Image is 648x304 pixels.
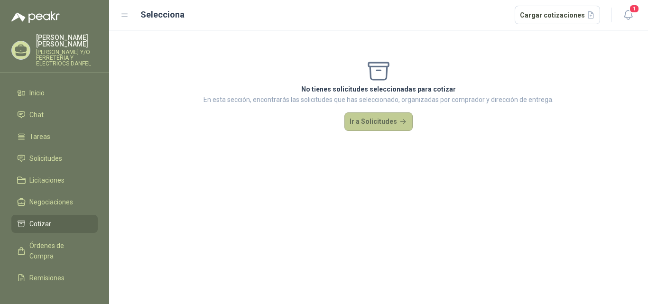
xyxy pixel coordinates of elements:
[29,197,73,207] span: Negociaciones
[11,215,98,233] a: Cotizar
[629,4,639,13] span: 1
[620,7,637,24] button: 1
[11,128,98,146] a: Tareas
[344,112,413,131] button: Ir a Solicitudes
[204,84,554,94] p: No tienes solicitudes seleccionadas para cotizar
[140,8,185,21] h2: Selecciona
[29,88,45,98] span: Inicio
[29,273,65,283] span: Remisiones
[11,106,98,124] a: Chat
[29,175,65,185] span: Licitaciones
[204,94,554,105] p: En esta sección, encontrarás las solicitudes que has seleccionado, organizadas por comprador y di...
[29,153,62,164] span: Solicitudes
[11,193,98,211] a: Negociaciones
[36,34,98,47] p: [PERSON_NAME] [PERSON_NAME]
[515,6,601,25] button: Cargar cotizaciones
[11,171,98,189] a: Licitaciones
[11,269,98,287] a: Remisiones
[11,149,98,167] a: Solicitudes
[29,131,50,142] span: Tareas
[11,84,98,102] a: Inicio
[29,110,44,120] span: Chat
[29,219,51,229] span: Cotizar
[11,237,98,265] a: Órdenes de Compra
[11,11,60,23] img: Logo peakr
[29,240,89,261] span: Órdenes de Compra
[36,49,98,66] p: [PERSON_NAME] Y/O FERRETERIA Y ELECTRIOCS DANFEL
